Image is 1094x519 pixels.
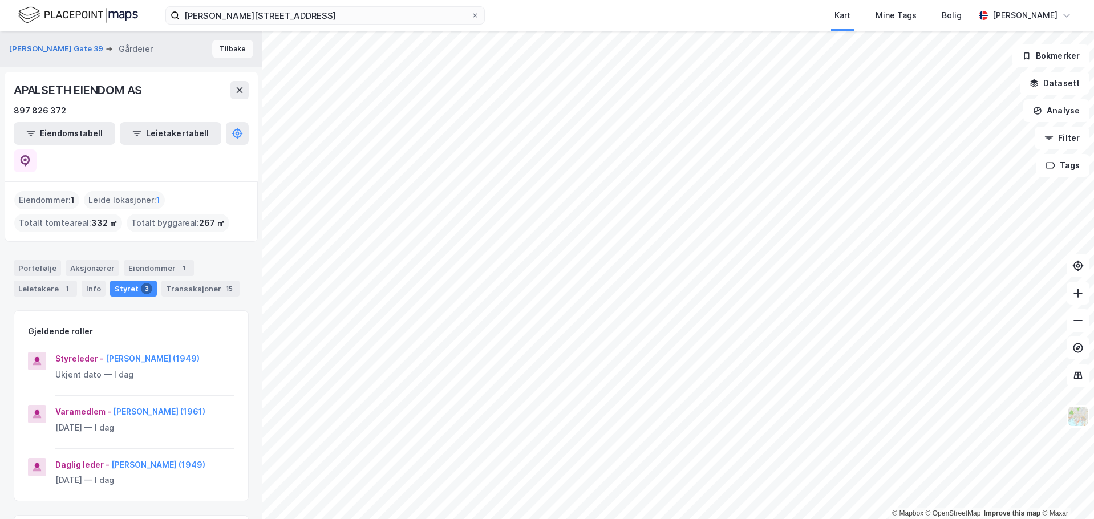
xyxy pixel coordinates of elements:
input: Søk på adresse, matrikkel, gårdeiere, leietakere eller personer [180,7,471,24]
div: Eiendommer [124,260,194,276]
div: Ukjent dato — I dag [55,368,234,382]
div: Transaksjoner [161,281,240,297]
img: logo.f888ab2527a4732fd821a326f86c7f29.svg [18,5,138,25]
iframe: Chat Widget [1037,464,1094,519]
button: Tags [1036,154,1089,177]
div: 3 [141,283,152,294]
a: Mapbox [892,509,923,517]
div: APALSETH EIENDOM AS [14,81,144,99]
div: 1 [61,283,72,294]
div: Totalt tomteareal : [14,214,122,232]
div: [DATE] — I dag [55,473,234,487]
div: Leietakere [14,281,77,297]
div: Bolig [942,9,962,22]
div: 1 [178,262,189,274]
div: Kontrollprogram for chat [1037,464,1094,519]
span: 1 [71,193,75,207]
span: 1 [156,193,160,207]
span: 267 ㎡ [199,216,225,230]
span: 332 ㎡ [91,216,117,230]
div: Leide lokasjoner : [84,191,165,209]
div: [DATE] — I dag [55,421,234,435]
button: Filter [1035,127,1089,149]
a: Improve this map [984,509,1040,517]
a: OpenStreetMap [926,509,981,517]
div: Totalt byggareal : [127,214,229,232]
button: [PERSON_NAME] Gate 39 [9,43,106,55]
div: [PERSON_NAME] [992,9,1057,22]
div: Gjeldende roller [28,325,93,338]
div: Gårdeier [119,42,153,56]
img: Z [1067,406,1089,427]
button: Bokmerker [1012,44,1089,67]
button: Analyse [1023,99,1089,122]
div: 897 826 372 [14,104,66,117]
div: Aksjonærer [66,260,119,276]
button: Leietakertabell [120,122,221,145]
div: Mine Tags [876,9,917,22]
button: Eiendomstabell [14,122,115,145]
button: Datasett [1020,72,1089,95]
div: Info [82,281,106,297]
button: Tilbake [212,40,253,58]
div: Portefølje [14,260,61,276]
div: Eiendommer : [14,191,79,209]
div: Kart [834,9,850,22]
div: 15 [224,283,235,294]
div: Styret [110,281,157,297]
